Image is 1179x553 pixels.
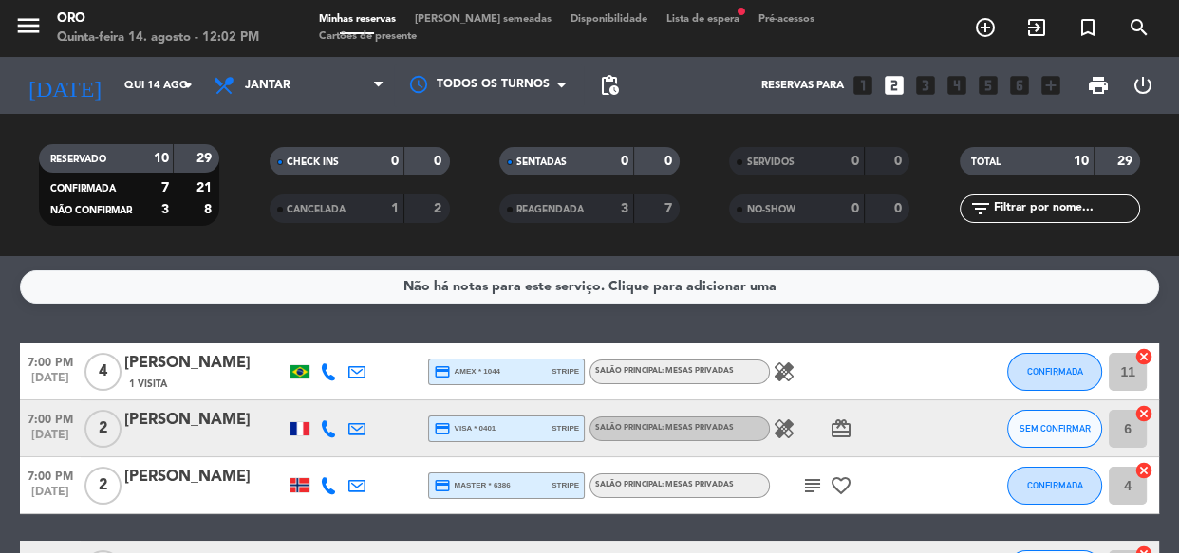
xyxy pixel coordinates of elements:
i: card_giftcard [830,417,852,440]
strong: 0 [664,155,676,168]
span: stripe [552,479,579,491]
span: RESERVADO [50,155,106,164]
span: 2 [84,410,122,448]
span: Reservas para [761,80,844,92]
span: CHECK INS [287,157,339,167]
i: looks_one [851,73,875,98]
strong: 0 [391,155,399,168]
i: looks_4 [945,73,969,98]
strong: 0 [894,155,906,168]
strong: 0 [851,155,859,168]
span: Jantar [245,79,290,92]
span: Salão Principal: Mesas Privadas [595,367,734,375]
strong: 10 [1074,155,1089,168]
i: looks_3 [913,73,938,98]
strong: 0 [621,155,628,168]
span: CONFIRMADA [1027,366,1083,377]
div: Não há notas para este serviço. Clique para adicionar uma [403,276,777,298]
span: TOTAL [971,157,1001,167]
span: 7:00 PM [20,350,81,372]
span: 7:00 PM [20,464,81,486]
span: Lista de espera [657,14,749,25]
strong: 3 [161,203,169,216]
input: Filtrar por nome... [992,198,1139,219]
span: Minhas reservas [309,14,405,25]
span: CONFIRMADA [1027,480,1083,490]
span: visa * 0401 [434,420,496,437]
span: CONFIRMADA [50,184,116,194]
i: cancel [1134,404,1153,423]
strong: 8 [204,203,215,216]
strong: 0 [434,155,445,168]
i: credit_card [434,363,451,380]
button: CONFIRMADA [1007,353,1102,391]
span: 7:00 PM [20,407,81,429]
strong: 2 [434,202,445,215]
span: SERVIDOS [746,157,794,167]
button: SEM CONFIRMAR [1007,410,1102,448]
span: REAGENDADA [516,205,584,214]
i: subject [801,474,824,497]
span: [DATE] [20,372,81,394]
i: power_settings_new [1132,74,1154,97]
strong: 0 [894,202,906,215]
strong: 29 [196,152,215,165]
i: healing [773,417,795,440]
span: SEM CONFIRMAR [1020,423,1091,433]
span: stripe [552,365,579,378]
span: NÃO CONFIRMAR [50,206,132,215]
span: 2 [84,467,122,505]
strong: 3 [621,202,628,215]
button: CONFIRMADA [1007,467,1102,505]
i: [DATE] [14,65,115,106]
div: Quinta-feira 14. agosto - 12:02 PM [57,28,259,47]
span: Salão Principal: Mesas Privadas [595,481,734,488]
i: cancel [1134,347,1153,366]
i: add_circle_outline [974,16,997,39]
button: menu [14,11,43,46]
strong: 1 [391,202,399,215]
span: master * 6386 [434,477,511,494]
span: [PERSON_NAME] semeadas [405,14,561,25]
div: [PERSON_NAME] [124,408,286,433]
i: looks_two [882,73,907,98]
i: looks_5 [976,73,1001,98]
i: add_box [1039,73,1063,98]
i: favorite_border [830,474,852,497]
strong: 21 [196,181,215,194]
span: NO-SHOW [746,205,795,214]
span: 4 [84,353,122,391]
span: Pré-acessos [749,14,824,25]
strong: 7 [664,202,676,215]
i: menu [14,11,43,40]
span: Disponibilidade [561,14,657,25]
i: healing [773,360,795,383]
span: CANCELADA [287,205,346,214]
strong: 29 [1116,155,1135,168]
i: arrow_drop_down [177,74,199,97]
span: Salão Principal: Mesas Privadas [595,424,734,432]
i: credit_card [434,477,451,494]
span: SENTADAS [516,157,567,167]
span: [DATE] [20,429,81,451]
i: exit_to_app [1025,16,1048,39]
div: LOG OUT [1121,57,1166,114]
span: Cartões de presente [309,31,426,42]
div: [PERSON_NAME] [124,465,286,489]
span: print [1087,74,1110,97]
i: credit_card [434,420,451,437]
span: pending_actions [598,74,621,97]
strong: 0 [851,202,859,215]
span: fiber_manual_record [736,6,747,17]
div: Oro [57,9,259,28]
strong: 10 [153,152,168,165]
i: cancel [1134,461,1153,480]
span: [DATE] [20,486,81,507]
i: turned_in_not [1076,16,1099,39]
i: search [1128,16,1151,39]
i: filter_list [969,197,992,220]
strong: 7 [160,181,168,194]
span: stripe [552,422,579,434]
span: 1 Visita [129,377,167,392]
i: looks_6 [1007,73,1032,98]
